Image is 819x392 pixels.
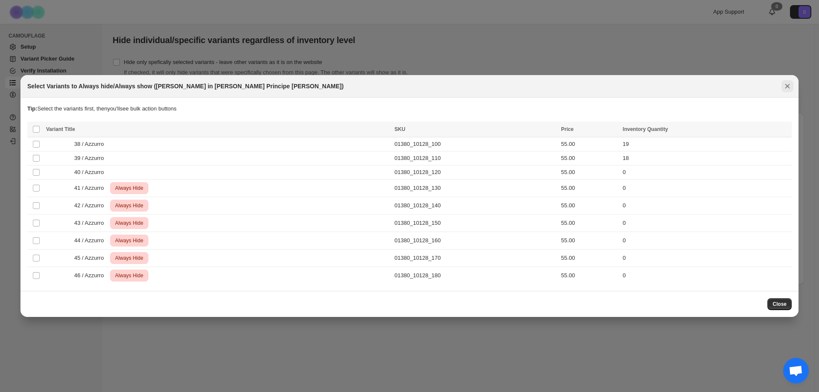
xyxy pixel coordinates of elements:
[620,180,792,197] td: 0
[27,82,344,90] h2: Select Variants to Always hide/Always show ([PERSON_NAME] in [PERSON_NAME] Principe [PERSON_NAME])
[392,137,559,151] td: 01380_10128_100
[27,105,792,113] p: Select the variants first, then you'll see bulk action buttons
[74,201,108,210] span: 42 / Azzurro
[392,232,559,250] td: 01380_10128_160
[392,166,559,180] td: 01380_10128_120
[74,236,108,245] span: 44 / Azzurro
[558,180,620,197] td: 55.00
[620,215,792,232] td: 0
[74,154,108,163] span: 39 / Azzurro
[620,137,792,151] td: 19
[620,166,792,180] td: 0
[558,250,620,267] td: 55.00
[783,358,809,383] div: Aprire la chat
[558,197,620,215] td: 55.00
[620,267,792,285] td: 0
[27,105,38,112] strong: Tip:
[74,219,108,227] span: 43 / Azzurro
[620,250,792,267] td: 0
[113,183,145,193] span: Always Hide
[392,215,559,232] td: 01380_10128_150
[767,298,792,310] button: Close
[558,151,620,166] td: 55.00
[392,180,559,197] td: 01380_10128_130
[620,151,792,166] td: 18
[46,126,75,132] span: Variant Title
[558,232,620,250] td: 55.00
[74,168,108,177] span: 40 / Azzurro
[773,301,787,308] span: Close
[113,218,145,228] span: Always Hide
[74,254,108,262] span: 45 / Azzurro
[113,235,145,246] span: Always Hide
[392,267,559,285] td: 01380_10128_180
[620,197,792,215] td: 0
[113,253,145,263] span: Always Hide
[558,166,620,180] td: 55.00
[558,215,620,232] td: 55.00
[74,184,108,192] span: 41 / Azzurro
[113,200,145,211] span: Always Hide
[74,140,108,148] span: 38 / Azzurro
[558,137,620,151] td: 55.00
[558,267,620,285] td: 55.00
[781,80,793,92] button: Close
[113,270,145,281] span: Always Hide
[74,271,108,280] span: 46 / Azzurro
[620,232,792,250] td: 0
[395,126,405,132] span: SKU
[392,151,559,166] td: 01380_10128_110
[392,197,559,215] td: 01380_10128_140
[623,126,668,132] span: Inventory Quantity
[561,126,573,132] span: Price
[392,250,559,267] td: 01380_10128_170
